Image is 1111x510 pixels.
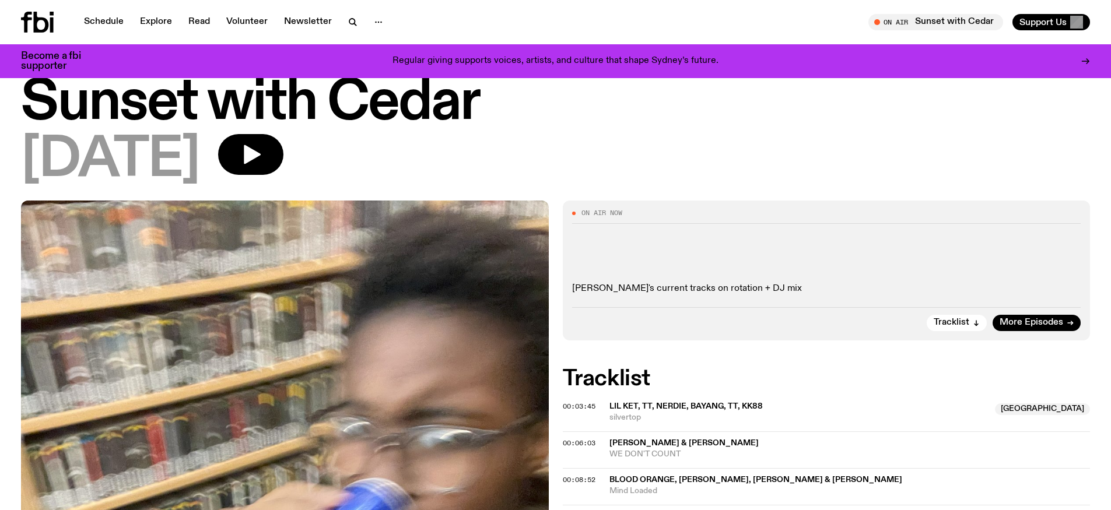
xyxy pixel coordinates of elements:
button: On AirSunset with Cedar [868,14,1003,30]
a: Newsletter [277,14,339,30]
span: More Episodes [1000,318,1063,327]
p: [PERSON_NAME]'s current tracks on rotation + DJ mix [572,283,1081,294]
a: Explore [133,14,179,30]
h3: Become a fbi supporter [21,51,96,71]
span: 00:03:45 [563,402,595,411]
a: Volunteer [219,14,275,30]
span: Mind Loaded [609,486,1091,497]
span: lil ket, tt, Nerdie, BAYANG, TT, kk88 [609,402,763,410]
p: Regular giving supports voices, artists, and culture that shape Sydney’s future. [392,56,719,66]
span: silvertop [609,412,989,423]
button: Support Us [1012,14,1090,30]
h2: Tracklist [563,368,1091,389]
span: WE DON'T COUNT [609,449,1091,460]
span: 00:08:52 [563,475,595,484]
span: Tracklist [934,318,969,327]
h1: Sunset with Cedar [21,77,1090,129]
span: Support Us [1019,17,1067,27]
span: [GEOGRAPHIC_DATA] [995,403,1090,415]
span: [PERSON_NAME] & [PERSON_NAME] [609,439,759,447]
span: [DATE] [21,134,199,187]
span: Blood Orange, [PERSON_NAME], [PERSON_NAME] & [PERSON_NAME] [609,476,902,484]
button: Tracklist [927,315,987,331]
a: More Episodes [993,315,1081,331]
span: 00:06:03 [563,438,595,448]
span: On Air Now [581,210,622,216]
a: Read [181,14,217,30]
a: Schedule [77,14,131,30]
